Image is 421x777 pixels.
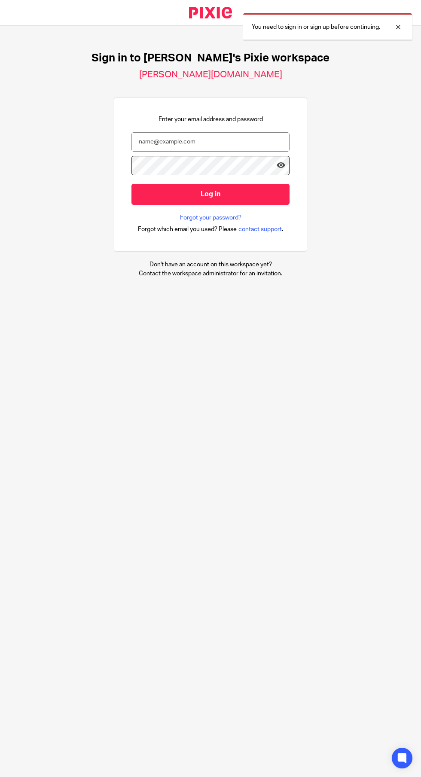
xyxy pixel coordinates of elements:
[139,269,282,278] p: Contact the workspace administrator for an invitation.
[131,132,290,152] input: name@example.com
[180,213,241,222] a: Forgot your password?
[139,69,282,80] h2: [PERSON_NAME][DOMAIN_NAME]
[131,184,290,205] input: Log in
[238,225,282,234] span: contact support
[138,224,284,234] div: .
[92,52,329,65] h1: Sign in to [PERSON_NAME]'s Pixie workspace
[159,115,263,124] p: Enter your email address and password
[252,23,380,31] p: You need to sign in or sign up before continuing.
[138,225,237,234] span: Forgot which email you used? Please
[139,260,282,269] p: Don't have an account on this workspace yet?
